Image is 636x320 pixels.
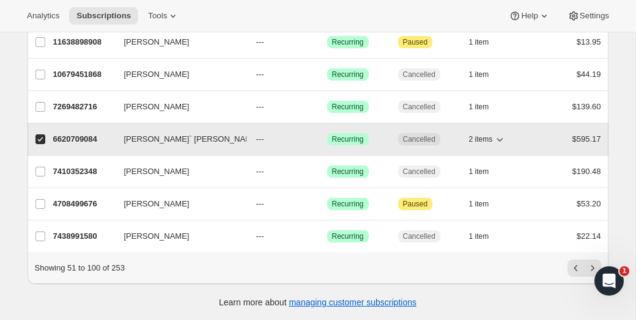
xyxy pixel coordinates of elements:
p: 7438991580 [53,230,114,242]
span: 1 item [469,199,489,209]
span: Cancelled [403,102,435,112]
iframe: Intercom live chat [594,266,624,296]
span: 1 [619,266,629,276]
span: --- [256,70,264,79]
div: 6620709084[PERSON_NAME]` [PERSON_NAME]---SuccessRecurringCancelled2 items$595.17 [53,131,601,148]
span: --- [256,37,264,46]
span: Cancelled [403,134,435,144]
span: $13.95 [577,37,601,46]
p: Learn more about [219,296,416,308]
button: 1 item [469,66,503,83]
span: Help [521,11,538,21]
button: [PERSON_NAME] [117,97,239,117]
span: [PERSON_NAME] [124,68,190,81]
button: [PERSON_NAME] [117,194,239,214]
p: 7410352348 [53,165,114,178]
button: 1 item [469,228,503,245]
button: 1 item [469,163,503,180]
div: 7269482716[PERSON_NAME]---SuccessRecurringCancelled1 item$139.60 [53,98,601,115]
span: [PERSON_NAME] [124,230,190,242]
span: --- [256,167,264,176]
p: 10679451868 [53,68,114,81]
nav: Pagination [568,260,601,277]
span: --- [256,134,264,144]
button: 1 item [469,98,503,115]
span: Paused [403,199,428,209]
span: Cancelled [403,167,435,176]
div: 10679451868[PERSON_NAME]---SuccessRecurringCancelled1 item$44.19 [53,66,601,83]
button: 1 item [469,195,503,213]
button: Help [501,7,557,24]
span: 1 item [469,167,489,176]
span: $190.48 [572,167,601,176]
button: Analytics [20,7,67,24]
span: --- [256,231,264,241]
p: 11638898908 [53,36,114,48]
span: Recurring [332,199,364,209]
p: 6620709084 [53,133,114,145]
span: Tools [148,11,167,21]
p: Showing 51 to 100 of 253 [35,262,125,274]
button: Settings [560,7,616,24]
button: [PERSON_NAME] [117,65,239,84]
span: $595.17 [572,134,601,144]
span: 1 item [469,102,489,112]
div: 7438991580[PERSON_NAME]---SuccessRecurringCancelled1 item$22.14 [53,228,601,245]
p: 4708499676 [53,198,114,210]
span: Recurring [332,231,364,241]
div: 7410352348[PERSON_NAME]---SuccessRecurringCancelled1 item$190.48 [53,163,601,180]
span: Recurring [332,167,364,176]
button: Previous [568,260,585,277]
span: [PERSON_NAME] [124,101,190,113]
button: [PERSON_NAME] [117,32,239,52]
button: [PERSON_NAME] [117,162,239,181]
a: managing customer subscriptions [289,297,416,307]
div: 4708499676[PERSON_NAME]---SuccessRecurringAttentionPaused1 item$53.20 [53,195,601,213]
span: [PERSON_NAME] [124,165,190,178]
span: 1 item [469,231,489,241]
span: Cancelled [403,70,435,79]
span: Recurring [332,134,364,144]
div: 11638898908[PERSON_NAME]---SuccessRecurringAttentionPaused1 item$13.95 [53,34,601,51]
span: $22.14 [577,231,601,241]
span: 1 item [469,70,489,79]
span: --- [256,199,264,208]
p: 7269482716 [53,101,114,113]
button: Next [584,260,601,277]
span: $139.60 [572,102,601,111]
button: 2 items [469,131,506,148]
span: Recurring [332,70,364,79]
span: 2 items [469,134,493,144]
button: [PERSON_NAME]` [PERSON_NAME] [117,129,239,149]
button: 1 item [469,34,503,51]
span: --- [256,102,264,111]
span: Cancelled [403,231,435,241]
span: Settings [580,11,609,21]
span: Recurring [332,37,364,47]
button: [PERSON_NAME] [117,227,239,246]
button: Tools [141,7,187,24]
span: Subscriptions [76,11,131,21]
span: [PERSON_NAME] [124,36,190,48]
span: Recurring [332,102,364,112]
span: [PERSON_NAME] [124,198,190,210]
span: $44.19 [577,70,601,79]
span: [PERSON_NAME]` [PERSON_NAME] [124,133,260,145]
button: Subscriptions [69,7,138,24]
span: Analytics [27,11,59,21]
span: Paused [403,37,428,47]
span: $53.20 [577,199,601,208]
span: 1 item [469,37,489,47]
